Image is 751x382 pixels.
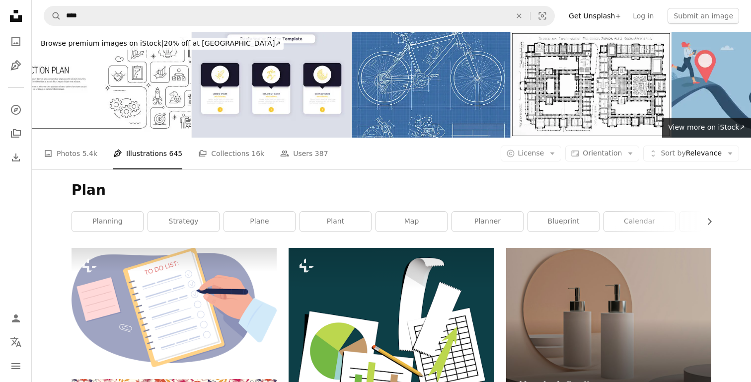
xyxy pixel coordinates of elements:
a: View more on iStock↗ [662,118,751,138]
a: calendar [604,212,675,231]
button: Orientation [565,146,639,161]
img: Action Plan Line Art Banner Design. Business, Planning, Strategy, Development, Cooperation. [32,32,191,138]
a: plane [224,212,295,231]
button: Search Unsplash [44,6,61,25]
a: map [376,212,447,231]
a: Users 387 [280,138,328,169]
a: planner [452,212,523,231]
button: Visual search [530,6,554,25]
span: Orientation [583,149,622,157]
button: Menu [6,356,26,376]
a: blueprint [528,212,599,231]
a: Log in [627,8,660,24]
a: plant [300,212,371,231]
button: Clear [508,6,530,25]
span: Browse premium images on iStock | [41,39,163,47]
button: Language [6,332,26,352]
span: License [518,149,544,157]
form: Find visuals sitewide [44,6,555,26]
a: Illustrations [6,56,26,76]
a: Log in / Sign up [6,308,26,328]
a: planning [72,212,143,231]
span: 20% off at [GEOGRAPHIC_DATA] ↗ [41,39,281,47]
a: Man with to do list 2D vector isolated illustration. Tasks tracker flat first view hand on cartoo... [72,303,277,312]
span: 387 [315,148,328,159]
a: Get Unsplash+ [563,8,627,24]
a: Explore [6,100,26,120]
a: Photos 5.4k [44,138,97,169]
a: business [680,212,751,231]
a: Download History [6,148,26,167]
a: a piece of paper with a graph and a pencil [289,346,494,355]
button: Sort byRelevance [643,146,739,161]
span: 16k [251,148,264,159]
a: Browse premium images on iStock|20% off at [GEOGRAPHIC_DATA]↗ [32,32,290,56]
img: Blueprint, Mountain Bike [352,32,511,138]
span: View more on iStock ↗ [668,123,745,131]
button: scroll list to the right [700,212,711,231]
button: Submit an image [668,8,739,24]
button: License [501,146,562,161]
a: Photos [6,32,26,52]
a: strategy [148,212,219,231]
span: Sort by [661,149,685,157]
img: 19th century architecture: Government Building, Zurich [512,32,671,138]
a: Collections 16k [198,138,264,169]
span: 5.4k [82,148,97,159]
a: Collections [6,124,26,144]
img: Rectangular Choice Template infographic of business growth ways chart design. Different corporate... [192,32,351,138]
h1: Plan [72,181,711,199]
span: Relevance [661,149,722,158]
img: Man with to do list 2D vector isolated illustration. Tasks tracker flat first view hand on cartoo... [72,248,277,367]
